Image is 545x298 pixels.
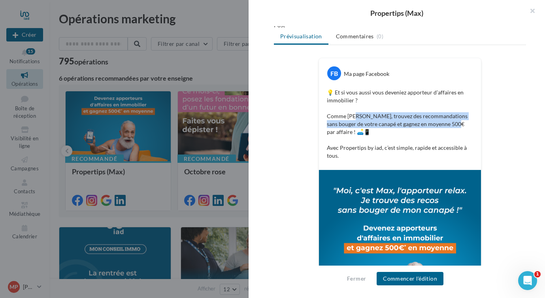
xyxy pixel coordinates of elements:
button: Commencer l'édition [377,272,443,285]
span: Commentaires [336,32,374,40]
div: Propertips (Max) [261,9,532,17]
iframe: Intercom live chat [518,271,537,290]
span: (0) [377,33,383,40]
p: 💡 Et si vous aussi vous deveniez apporteur d’affaires en immobilier ? Comme [PERSON_NAME], trouve... [327,89,473,160]
button: Fermer [344,274,369,283]
span: 1 [534,271,541,277]
div: Ma page Facebook [344,70,389,78]
div: FB [327,66,341,80]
